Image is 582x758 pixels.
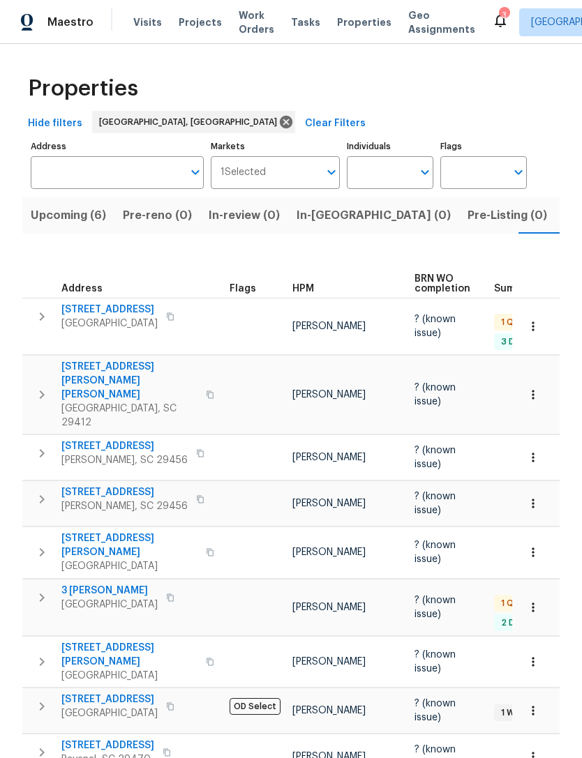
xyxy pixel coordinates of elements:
span: Work Orders [239,8,274,36]
span: 3 [PERSON_NAME] [61,584,158,598]
span: [PERSON_NAME], SC 29456 [61,499,188,513]
span: [STREET_ADDRESS] [61,303,158,317]
button: Open [415,162,435,182]
span: [STREET_ADDRESS][PERSON_NAME] [61,641,197,669]
span: [GEOGRAPHIC_DATA] [61,669,197,683]
span: [GEOGRAPHIC_DATA] [61,559,197,573]
button: Clear Filters [299,111,371,137]
span: [GEOGRAPHIC_DATA] [61,706,158,720]
span: Tasks [291,17,320,27]
span: [PERSON_NAME] [292,547,366,557]
div: [GEOGRAPHIC_DATA], [GEOGRAPHIC_DATA] [92,111,295,133]
label: Markets [211,142,341,151]
span: 3 Done [495,336,536,348]
label: Flags [440,142,527,151]
span: Maestro [47,15,94,29]
span: In-[GEOGRAPHIC_DATA] (0) [297,206,451,225]
div: 3 [499,8,509,22]
span: Geo Assignments [408,8,475,36]
span: [PERSON_NAME] [292,706,366,715]
span: HPM [292,284,314,294]
span: [PERSON_NAME] [292,321,366,331]
span: [GEOGRAPHIC_DATA], [GEOGRAPHIC_DATA] [99,115,283,129]
span: [PERSON_NAME], SC 29456 [61,453,188,467]
span: ? (known issue) [415,540,456,564]
span: [STREET_ADDRESS] [61,485,188,499]
span: [STREET_ADDRESS][PERSON_NAME][PERSON_NAME] [61,360,197,402]
span: Address [61,284,103,294]
span: 2 Done [495,617,536,629]
span: Pre-Listing (0) [468,206,547,225]
span: Hide filters [28,115,82,132]
span: [PERSON_NAME] [292,453,366,462]
span: [GEOGRAPHIC_DATA] [61,598,158,612]
button: Open [509,162,528,182]
button: Hide filters [22,111,88,137]
span: Properties [28,82,138,96]
span: [STREET_ADDRESS][PERSON_NAME] [61,531,197,559]
span: Properties [337,15,391,29]
span: 1 QC [495,598,525,609]
span: [GEOGRAPHIC_DATA] [61,317,158,331]
span: Clear Filters [305,115,366,132]
span: 1 QC [495,317,525,328]
span: ? (known issue) [415,699,456,722]
span: [PERSON_NAME] [292,390,366,400]
span: Upcoming (6) [31,206,106,225]
span: In-review (0) [209,206,280,225]
span: ? (known issue) [415,650,456,674]
span: 1 WIP [495,707,527,719]
span: [STREET_ADDRESS] [61,692,158,706]
span: [GEOGRAPHIC_DATA], SC 29412 [61,402,197,430]
span: OD Select [230,698,281,715]
span: ? (known issue) [415,596,456,619]
label: Address [31,142,204,151]
span: [STREET_ADDRESS] [61,439,188,453]
span: Pre-reno (0) [123,206,192,225]
span: Visits [133,15,162,29]
span: ? (known issue) [415,492,456,515]
span: BRN WO completion [415,274,470,294]
span: [PERSON_NAME] [292,499,366,508]
span: ? (known issue) [415,314,456,338]
span: ? (known issue) [415,383,456,407]
button: Open [322,162,341,182]
label: Individuals [347,142,433,151]
span: Projects [179,15,222,29]
span: [PERSON_NAME] [292,602,366,612]
span: ? (known issue) [415,446,456,469]
span: Summary [494,284,539,294]
span: [STREET_ADDRESS] [61,738,154,752]
span: 1 Selected [221,167,266,179]
span: [PERSON_NAME] [292,657,366,667]
button: Open [186,162,205,182]
span: Flags [230,284,256,294]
